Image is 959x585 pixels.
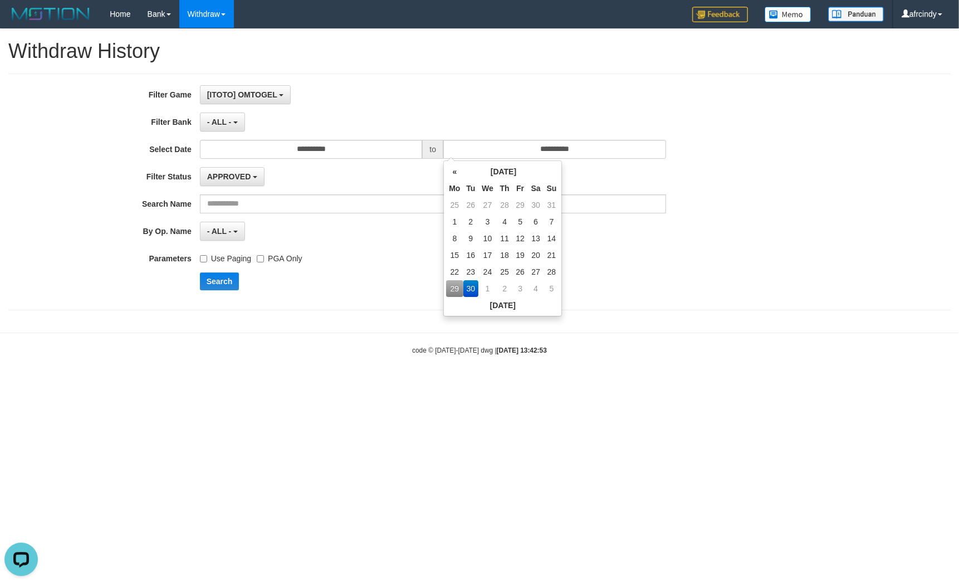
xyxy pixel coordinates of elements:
[463,264,479,280] td: 23
[478,230,497,247] td: 10
[497,213,513,230] td: 4
[497,280,513,297] td: 2
[446,230,463,247] td: 8
[544,213,560,230] td: 7
[8,6,93,22] img: MOTION_logo.png
[200,222,245,241] button: - ALL -
[446,280,463,297] td: 29
[463,197,479,213] td: 26
[544,197,560,213] td: 31
[446,180,463,197] th: Mo
[544,247,560,264] td: 21
[446,247,463,264] td: 15
[207,90,277,99] span: [ITOTO] OMTOGEL
[528,230,544,247] td: 13
[478,247,497,264] td: 17
[257,249,302,264] label: PGA Only
[528,213,544,230] td: 6
[513,280,528,297] td: 3
[446,197,463,213] td: 25
[463,180,479,197] th: Tu
[544,280,560,297] td: 5
[200,85,291,104] button: [ITOTO] OMTOGEL
[497,247,513,264] td: 18
[528,247,544,264] td: 20
[544,264,560,280] td: 28
[207,118,232,126] span: - ALL -
[446,297,559,314] th: [DATE]
[513,197,528,213] td: 29
[463,247,479,264] td: 16
[513,230,528,247] td: 12
[478,197,497,213] td: 27
[200,255,207,262] input: Use Paging
[528,280,544,297] td: 4
[528,197,544,213] td: 30
[765,7,811,22] img: Button%20Memo.svg
[446,264,463,280] td: 22
[497,180,513,197] th: Th
[463,213,479,230] td: 2
[200,272,239,290] button: Search
[257,255,264,262] input: PGA Only
[478,280,497,297] td: 1
[8,40,951,62] h1: Withdraw History
[412,347,547,354] small: code © [DATE]-[DATE] dwg |
[207,172,251,181] span: APPROVED
[478,264,497,280] td: 24
[513,180,528,197] th: Fr
[692,7,748,22] img: Feedback.jpg
[544,180,560,197] th: Su
[478,213,497,230] td: 3
[200,113,245,131] button: - ALL -
[446,213,463,230] td: 1
[497,230,513,247] td: 11
[513,264,528,280] td: 26
[513,247,528,264] td: 19
[200,167,265,186] button: APPROVED
[497,197,513,213] td: 28
[497,347,547,354] strong: [DATE] 13:42:53
[207,227,232,236] span: - ALL -
[463,280,479,297] td: 30
[463,163,544,180] th: [DATE]
[446,163,463,180] th: «
[4,4,38,38] button: Open LiveChat chat widget
[513,213,528,230] td: 5
[528,264,544,280] td: 27
[200,249,251,264] label: Use Paging
[478,180,497,197] th: We
[497,264,513,280] td: 25
[463,230,479,247] td: 9
[528,180,544,197] th: Sa
[828,7,884,22] img: panduan.png
[544,230,560,247] td: 14
[422,140,443,159] span: to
